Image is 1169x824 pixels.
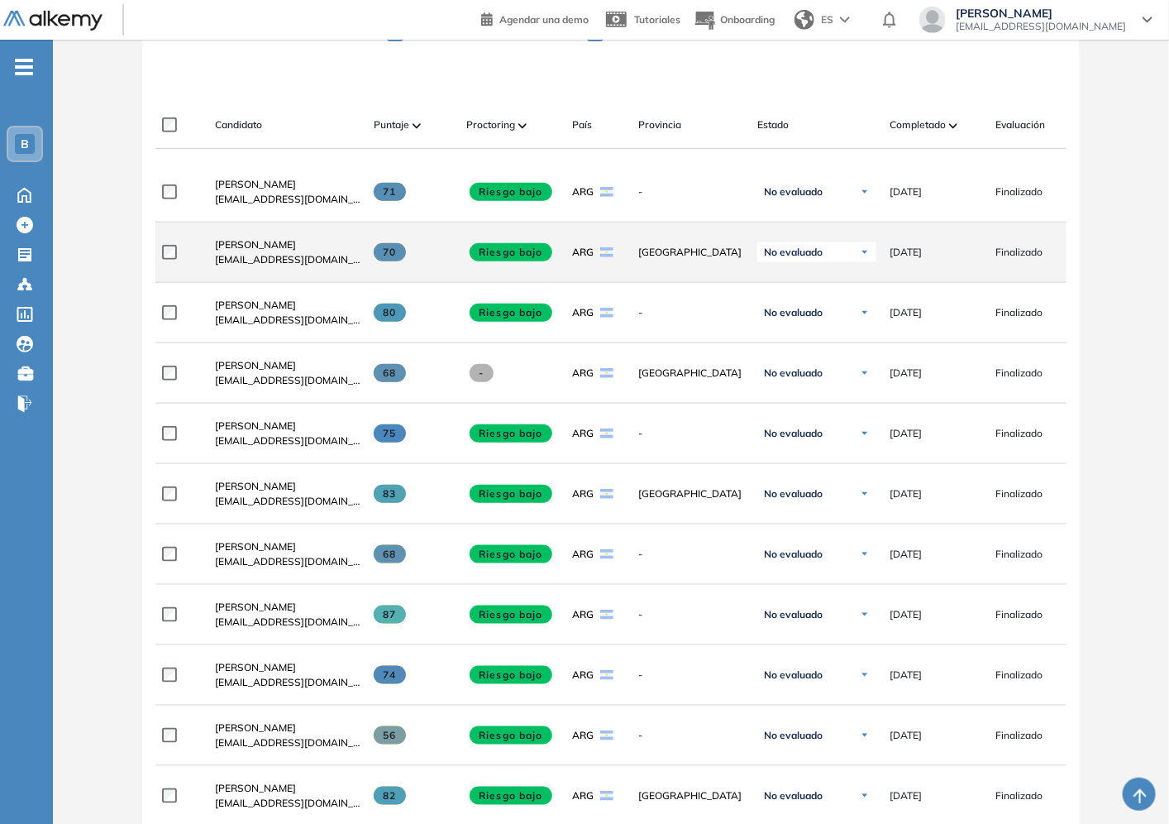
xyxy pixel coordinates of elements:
[638,117,681,132] span: Provincia
[215,554,360,569] span: [EMAIL_ADDRESS][DOMAIN_NAME]
[215,298,360,313] a: [PERSON_NAME]
[215,721,360,735] a: [PERSON_NAME]
[215,358,360,373] a: [PERSON_NAME]
[572,245,594,260] span: ARG
[215,796,360,811] span: [EMAIL_ADDRESS][DOMAIN_NAME]
[638,607,744,622] span: -
[638,426,744,441] span: -
[3,11,103,31] img: Logo
[890,607,922,622] span: [DATE]
[572,668,594,683] span: ARG
[764,548,823,561] span: No evaluado
[374,606,406,624] span: 87
[215,615,360,630] span: [EMAIL_ADDRESS][DOMAIN_NAME]
[215,313,360,328] span: [EMAIL_ADDRESS][DOMAIN_NAME]
[215,540,296,553] span: [PERSON_NAME]
[764,608,823,621] span: No evaluado
[860,308,870,318] img: Ícono de flecha
[215,117,262,132] span: Candidato
[572,366,594,381] span: ARG
[956,7,1126,20] span: [PERSON_NAME]
[215,781,360,796] a: [PERSON_NAME]
[470,304,552,322] span: Riesgo bajo
[374,183,406,201] span: 71
[821,12,833,27] span: ES
[374,726,406,745] span: 56
[638,668,744,683] span: -
[215,675,360,690] span: [EMAIL_ADDRESS][DOMAIN_NAME]
[600,549,613,559] img: ARG
[215,434,360,448] span: [EMAIL_ADDRESS][DOMAIN_NAME]
[470,666,552,684] span: Riesgo bajo
[466,117,515,132] span: Proctoring
[995,305,1043,320] span: Finalizado
[374,666,406,684] span: 74
[572,788,594,803] span: ARG
[600,308,613,318] img: ARG
[890,668,922,683] span: [DATE]
[720,13,775,26] span: Onboarding
[374,545,406,563] span: 68
[890,117,946,132] span: Completado
[764,487,823,501] span: No evaluado
[374,364,406,382] span: 68
[470,485,552,503] span: Riesgo bajo
[956,20,1126,33] span: [EMAIL_ADDRESS][DOMAIN_NAME]
[572,486,594,501] span: ARG
[215,660,360,675] a: [PERSON_NAME]
[995,117,1045,132] span: Evaluación
[374,424,406,443] span: 75
[995,728,1043,743] span: Finalizado
[860,731,870,740] img: Ícono de flecha
[764,427,823,440] span: No evaluado
[890,426,922,441] span: [DATE]
[995,486,1043,501] span: Finalizado
[215,419,296,432] span: [PERSON_NAME]
[215,480,296,492] span: [PERSON_NAME]
[638,305,744,320] span: -
[860,187,870,197] img: Ícono de flecha
[413,123,421,128] img: [missing "en.ARROW_ALT" translation]
[890,728,922,743] span: [DATE]
[215,237,360,252] a: [PERSON_NAME]
[215,601,296,613] span: [PERSON_NAME]
[572,305,594,320] span: ARG
[638,547,744,562] span: -
[215,252,360,267] span: [EMAIL_ADDRESS][DOMAIN_NAME]
[470,243,552,261] span: Riesgo bajo
[949,123,957,128] img: [missing "en.ARROW_ALT" translation]
[215,299,296,311] span: [PERSON_NAME]
[215,359,296,371] span: [PERSON_NAME]
[215,721,296,734] span: [PERSON_NAME]
[860,670,870,680] img: Ícono de flecha
[757,117,789,132] span: Estado
[638,728,744,743] span: -
[600,731,613,740] img: ARG
[995,547,1043,562] span: Finalizado
[215,600,360,615] a: [PERSON_NAME]
[215,178,296,190] span: [PERSON_NAME]
[572,426,594,441] span: ARG
[890,245,922,260] span: [DATE]
[860,489,870,499] img: Ícono de flecha
[764,366,823,380] span: No evaluado
[600,187,613,197] img: ARG
[215,735,360,750] span: [EMAIL_ADDRESS][DOMAIN_NAME]
[572,184,594,199] span: ARG
[995,245,1043,260] span: Finalizado
[470,183,552,201] span: Riesgo bajo
[600,610,613,620] img: ARG
[995,426,1043,441] span: Finalizado
[600,791,613,801] img: ARG
[764,185,823,199] span: No evaluado
[995,366,1043,381] span: Finalizado
[860,368,870,378] img: Ícono de flecha
[840,17,850,23] img: arrow
[638,486,744,501] span: [GEOGRAPHIC_DATA]
[860,549,870,559] img: Ícono de flecha
[470,726,552,745] span: Riesgo bajo
[215,419,360,434] a: [PERSON_NAME]
[21,137,29,151] span: B
[600,670,613,680] img: ARG
[215,661,296,673] span: [PERSON_NAME]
